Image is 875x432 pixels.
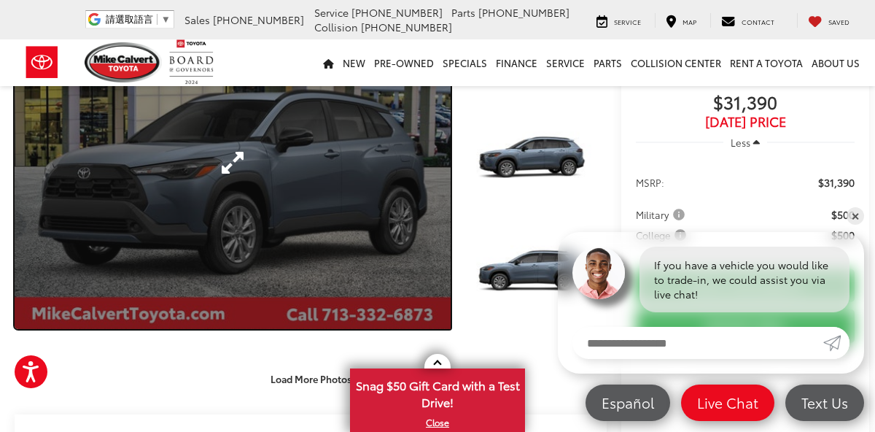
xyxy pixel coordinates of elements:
[614,17,641,26] span: Service
[636,115,855,129] span: [DATE] PRICE
[572,247,625,299] img: Agent profile photo
[742,17,774,26] span: Contact
[465,109,608,217] img: 2026 Toyota Corolla Cross LE
[338,39,370,86] a: New
[636,175,664,190] span: MSRP:
[831,207,855,222] span: $500
[681,385,774,421] a: Live Chat
[465,223,608,330] img: 2026 Toyota Corolla Cross LE
[794,393,855,412] span: Text Us
[15,39,69,86] img: Toyota
[467,224,607,329] a: Expand Photo 3
[351,5,443,20] span: [PHONE_NUMBER]
[831,228,855,242] span: $500
[726,39,807,86] a: Rent a Toyota
[478,5,569,20] span: [PHONE_NUMBER]
[85,42,162,82] img: Mike Calvert Toyota
[184,12,210,27] span: Sales
[731,136,750,149] span: Less
[370,39,438,86] a: Pre-Owned
[828,17,849,26] span: Saved
[636,228,689,242] span: College
[586,385,670,421] a: Español
[626,39,726,86] a: Collision Center
[797,13,860,28] a: My Saved Vehicles
[636,93,855,115] span: $31,390
[690,393,766,412] span: Live Chat
[106,14,171,25] a: 請選取語言​
[314,20,358,34] span: Collision
[723,129,767,155] button: Less
[361,20,452,34] span: [PHONE_NUMBER]
[351,370,524,414] span: Snag $50 Gift Card with a Test Drive!
[682,17,696,26] span: Map
[655,13,707,28] a: Map
[594,393,661,412] span: Español
[636,207,688,222] span: Military
[438,39,491,86] a: Specials
[106,14,153,25] span: 請選取語言
[636,228,691,242] button: College
[542,39,589,86] a: Service
[319,39,338,86] a: Home
[260,366,362,392] button: Load More Photos
[710,13,785,28] a: Contact
[467,110,607,215] a: Expand Photo 2
[807,39,864,86] a: About Us
[161,14,171,25] span: ▼
[451,5,475,20] span: Parts
[785,385,864,421] a: Text Us
[491,39,542,86] a: Finance
[572,327,823,359] input: Enter your message
[589,39,626,86] a: Parts
[213,12,304,27] span: [PHONE_NUMBER]
[586,13,652,28] a: Service
[314,5,349,20] span: Service
[639,247,849,312] div: If you have a vehicle you would like to trade-in, we could assist you via live chat!
[636,207,690,222] button: Military
[823,327,849,359] a: Submit
[818,175,855,190] span: $31,390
